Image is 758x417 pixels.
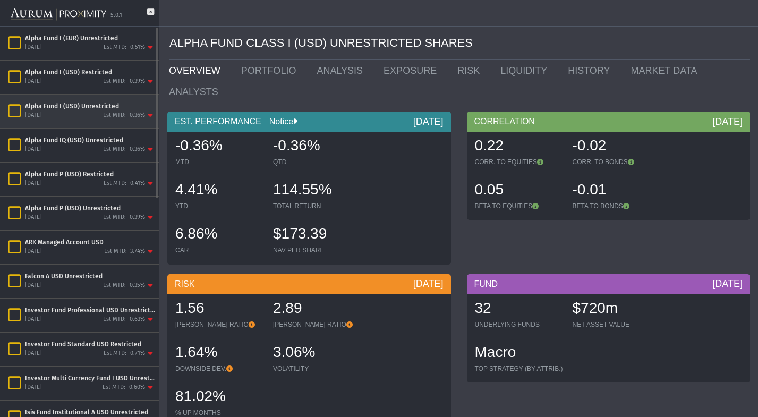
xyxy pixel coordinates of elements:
div: Investor Fund Professional USD Unrestricted [25,306,155,314]
div: [DATE] [25,78,42,86]
div: Est MTD: -0.36% [103,112,145,120]
div: UNDERLYING FUNDS [475,320,562,329]
div: [DATE] [413,277,444,290]
div: ARK Managed Account USD [25,238,155,246]
div: CORR. TO EQUITIES [475,158,562,166]
div: 2.89 [273,298,360,320]
div: Alpha Fund I (EUR) Unrestricted [25,34,155,42]
div: ALPHA FUND CLASS I (USD) UNRESTRICTED SHARES [169,27,750,60]
div: [DATE] [25,44,42,52]
div: [DATE] [712,277,743,290]
div: -0.02 [573,135,660,158]
div: Est MTD: -0.63% [103,316,145,324]
div: EST. PERFORMANCE [167,112,451,132]
div: TOTAL RETURN [273,202,360,210]
div: $173.39 [273,224,360,246]
a: OVERVIEW [161,60,233,81]
div: FUND [467,274,751,294]
div: 1.56 [175,298,262,320]
div: 1.64% [175,342,262,364]
div: [DATE] [25,316,42,324]
div: [DATE] [25,350,42,358]
div: 3.06% [273,342,360,364]
div: 0.05 [475,180,562,202]
div: NET ASSET VALUE [573,320,660,329]
div: 4.41% [175,180,262,202]
div: Alpha Fund I (USD) Unrestricted [25,102,155,110]
a: RISK [449,60,492,81]
div: Est MTD: -0.36% [103,146,145,154]
div: 114.55% [273,180,360,202]
div: Alpha Fund P (USD) Unrestricted [25,204,155,212]
div: CORRELATION [467,112,751,132]
div: Est MTD: -0.41% [104,180,145,188]
div: [DATE] [712,115,743,128]
div: RISK [167,274,451,294]
div: BETA TO BONDS [573,202,660,210]
div: Alpha Fund P (USD) Restricted [25,170,155,178]
a: ANALYSIS [309,60,376,81]
a: LIQUIDITY [492,60,560,81]
div: [DATE] [25,146,42,154]
div: [DATE] [25,248,42,256]
div: Alpha Fund IQ (USD) Unrestricted [25,136,155,144]
div: Est MTD: -0.39% [103,78,145,86]
div: Isis Fund Institutional A USD Unrestricted [25,408,155,416]
div: Falcon A USD Unrestricted [25,272,155,280]
div: [DATE] [25,384,42,392]
div: VOLATILITY [273,364,360,373]
div: DOWNSIDE DEV. [175,364,262,373]
div: Est MTD: -0.60% [103,384,145,392]
div: QTD [273,158,360,166]
div: -0.01 [573,180,660,202]
div: NAV PER SHARE [273,246,360,254]
div: [PERSON_NAME] RATIO [175,320,262,329]
div: YTD [175,202,262,210]
div: [DATE] [25,282,42,290]
div: MTD [175,158,262,166]
div: 81.02% [175,386,262,409]
div: 32 [475,298,562,320]
div: Est MTD: -0.39% [103,214,145,222]
div: Est MTD: -0.71% [104,350,145,358]
a: Notice [261,117,293,126]
a: HISTORY [560,60,623,81]
div: BETA TO EQUITIES [475,202,562,210]
div: [PERSON_NAME] RATIO [273,320,360,329]
img: Aurum-Proximity%20white.svg [11,3,106,26]
span: -0.36% [273,137,320,154]
div: Macro [475,342,563,364]
a: EXPOSURE [376,60,449,81]
div: CORR. TO BONDS [573,158,660,166]
div: Notice [261,116,297,127]
div: Est MTD: -0.35% [103,282,145,290]
div: Investor Fund Standard USD Restricted [25,340,155,348]
div: 5.0.1 [110,12,122,20]
a: MARKET DATA [623,60,710,81]
div: [DATE] [25,180,42,188]
div: [DATE] [25,112,42,120]
span: 0.22 [475,137,504,154]
div: [DATE] [413,115,444,128]
span: -0.36% [175,137,223,154]
div: TOP STRATEGY (BY ATTRIB.) [475,364,563,373]
div: % UP MONTHS [175,409,262,417]
a: PORTFOLIO [233,60,309,81]
div: $720m [573,298,660,320]
div: 6.86% [175,224,262,246]
a: ANALYSTS [161,81,231,103]
div: Est MTD: -0.51% [104,44,145,52]
div: [DATE] [25,214,42,222]
div: Est MTD: -3.74% [104,248,145,256]
div: Investor Multi Currency Fund I USD Unrestricted [25,374,155,382]
div: Alpha Fund I (USD) Restricted [25,68,155,76]
div: CAR [175,246,262,254]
